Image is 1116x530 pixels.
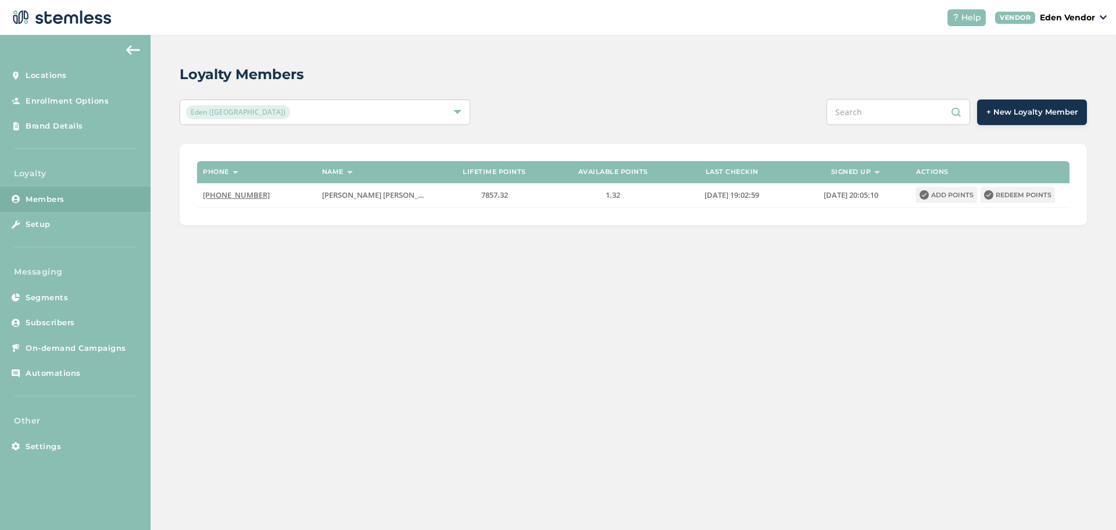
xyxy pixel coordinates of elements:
img: icon_down-arrow-small-66adaf34.svg [1100,15,1107,20]
p: Eden Vendor [1040,12,1095,24]
span: Subscribers [26,317,75,329]
span: + New Loyalty Member [986,106,1078,118]
iframe: Chat Widget [1058,474,1116,530]
img: icon-help-white-03924b79.svg [952,14,959,21]
span: Automations [26,368,81,379]
span: Segments [26,292,68,304]
span: Eden ([GEOGRAPHIC_DATA]) [186,105,290,119]
img: logo-dark-0685b13c.svg [9,6,112,29]
div: VENDOR [995,12,1035,24]
span: Members [26,194,65,205]
span: Settings [26,441,61,453]
h2: Loyalty Members [180,64,304,85]
span: On-demand Campaigns [26,343,126,354]
span: Brand Details [26,120,83,132]
img: icon-arrow-back-accent-c549486e.svg [126,45,140,55]
span: Help [961,12,981,24]
button: + New Loyalty Member [977,99,1087,125]
input: Search [827,99,970,125]
span: Enrollment Options [26,95,109,107]
span: Locations [26,70,67,81]
span: Setup [26,219,51,230]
